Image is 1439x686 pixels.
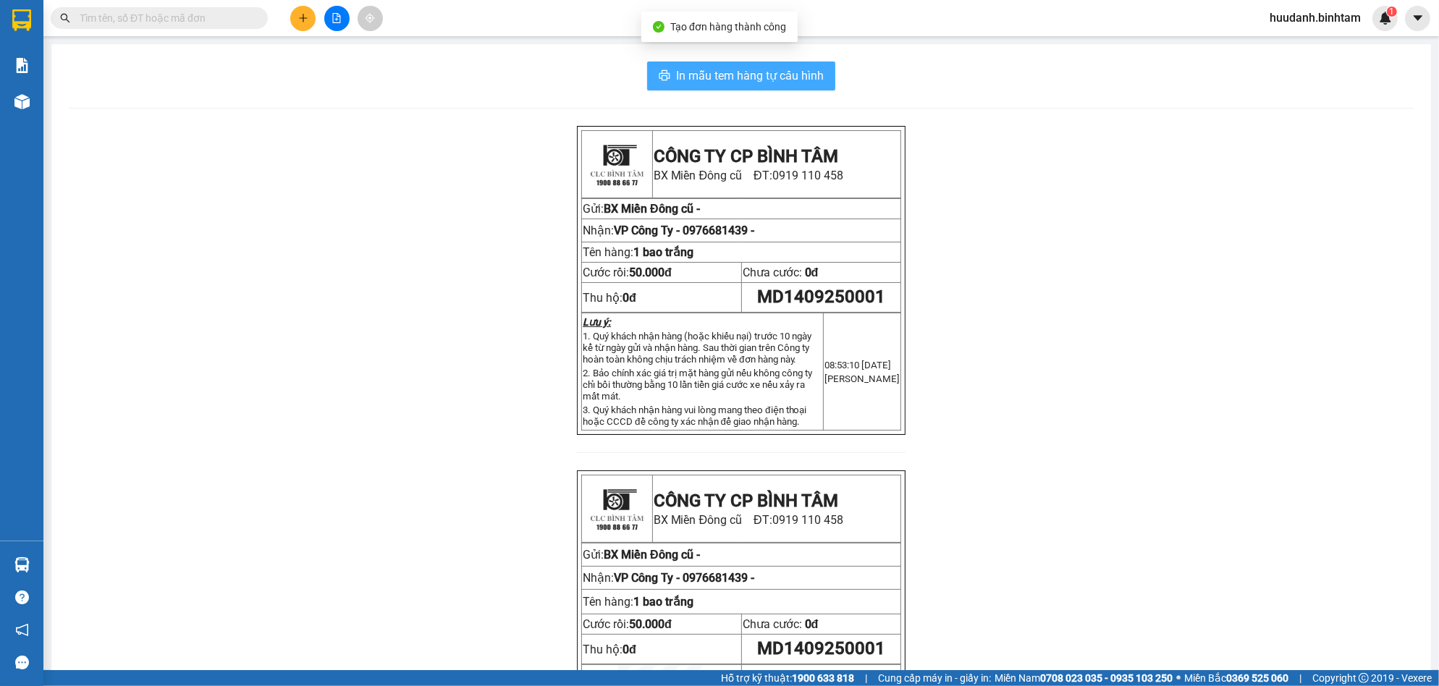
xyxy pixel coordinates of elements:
[721,670,854,686] span: Hỗ trợ kỹ thuật:
[12,9,31,31] img: logo-vxr
[654,169,843,182] span: BX Miền Đông cũ ĐT:
[653,21,664,33] span: check-circle
[583,316,611,328] strong: Lưu ý:
[878,670,991,686] span: Cung cấp máy in - giấy in:
[583,291,636,305] span: Thu hộ:
[583,202,604,216] span: Gửi:
[583,224,754,237] span: Nhận:
[792,672,854,684] strong: 1900 633 818
[805,617,819,631] span: 0đ
[1176,675,1181,681] span: ⚪️
[14,58,30,73] img: solution-icon
[60,13,70,23] span: search
[629,266,672,279] span: 50.000đ
[14,94,30,109] img: warehouse-icon
[80,10,250,26] input: Tìm tên, số ĐT hoặc mã đơn
[14,557,30,572] img: warehouse-icon
[654,513,843,527] span: BX Miền Đông cũ ĐT:
[772,513,843,527] span: 0919 110 458
[623,291,636,305] strong: 0đ
[1379,12,1392,25] img: icon-new-feature
[629,617,672,631] span: 50.000đ
[15,590,29,604] span: question-circle
[683,571,754,585] span: 0976681439 -
[633,595,693,609] span: 1 bao trắng
[332,13,342,23] span: file-add
[683,224,754,237] span: 0976681439 -
[647,62,835,90] button: printerIn mẫu tem hàng tự cấu hình
[772,169,843,182] span: 0919 110 458
[584,476,649,541] img: logo
[298,13,308,23] span: plus
[654,491,839,511] strong: CÔNG TY CP BÌNH TÂM
[583,643,636,656] span: Thu hộ:
[358,6,383,31] button: aim
[583,595,693,609] span: Tên hàng:
[623,643,636,656] strong: 0đ
[365,13,375,23] span: aim
[757,287,885,307] span: MD1409250001
[15,623,29,637] span: notification
[670,21,786,33] span: Tạo đơn hàng thành công
[1226,672,1288,684] strong: 0369 525 060
[1258,9,1372,27] span: huudanh.binhtam
[824,373,900,384] span: [PERSON_NAME]
[583,245,693,259] span: Tên hàng:
[805,266,819,279] span: 0đ
[865,670,867,686] span: |
[614,571,754,585] span: VP Công Ty -
[290,6,316,31] button: plus
[659,69,670,83] span: printer
[614,224,754,237] span: VP Công Ty -
[1040,672,1173,684] strong: 0708 023 035 - 0935 103 250
[757,638,885,659] span: MD1409250001
[583,617,672,631] span: Cước rồi:
[1184,670,1288,686] span: Miền Bắc
[743,617,819,631] span: Chưa cước:
[824,360,891,370] span: 08:53:10 [DATE]
[995,670,1173,686] span: Miền Nam
[583,331,811,365] span: 1. Quý khách nhận hàng (hoặc khiếu nại) trước 10 ngày kể từ ngày gửi và nhận hàng. Sau thời gian ...
[1359,673,1369,683] span: copyright
[1411,12,1425,25] span: caret-down
[1299,670,1301,686] span: |
[743,266,819,279] span: Chưa cước:
[15,656,29,669] span: message
[604,202,700,216] span: BX Miền Đông cũ -
[583,368,812,402] span: 2. Bảo chính xác giá trị mặt hàng gửi nếu không công ty chỉ bồi thường bằng 10 lần tiền giá cước ...
[604,548,700,562] span: BX Miền Đông cũ -
[583,266,672,279] span: Cước rồi:
[324,6,350,31] button: file-add
[676,67,824,85] span: In mẫu tem hàng tự cấu hình
[633,245,693,259] span: 1 bao trắng
[583,548,700,562] span: Gửi:
[583,571,754,585] span: Nhận:
[1389,7,1394,17] span: 1
[654,146,839,166] strong: CÔNG TY CP BÌNH TÂM
[583,405,806,427] span: 3. Quý khách nhận hàng vui lòng mang theo điện thoại hoặc CCCD đề công ty xác nhận để giao nhận h...
[1405,6,1430,31] button: caret-down
[584,132,649,197] img: logo
[1387,7,1397,17] sup: 1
